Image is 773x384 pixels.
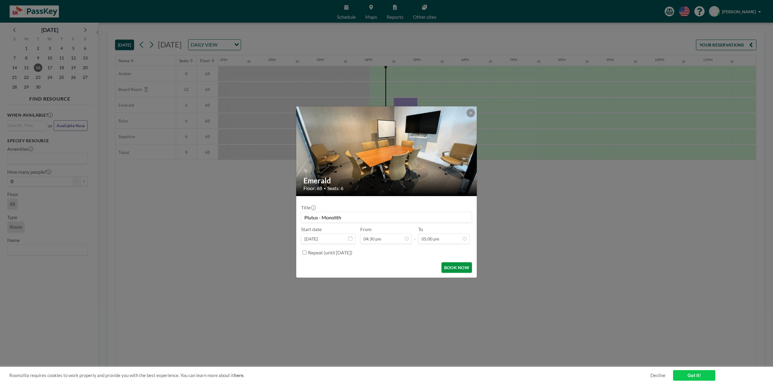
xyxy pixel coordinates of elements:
input: Ryan's reservation [301,212,472,222]
a: Got it! [673,370,715,381]
label: Title [301,205,315,211]
a: here. [234,373,244,378]
img: 537.gif [296,101,477,201]
h2: Emerald [303,176,470,185]
label: To [418,226,423,232]
label: From [360,226,371,232]
span: - [414,228,416,242]
span: • [324,186,326,191]
a: Decline [650,373,666,378]
label: Start date [301,226,322,232]
label: Repeat (until [DATE]) [308,250,352,256]
span: Roomzilla requires cookies to work properly and provide you with the best experience. You can lea... [9,373,650,378]
span: Floor: 68 [303,185,322,191]
button: BOOK NOW [441,262,472,273]
span: Seats: 6 [327,185,343,191]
